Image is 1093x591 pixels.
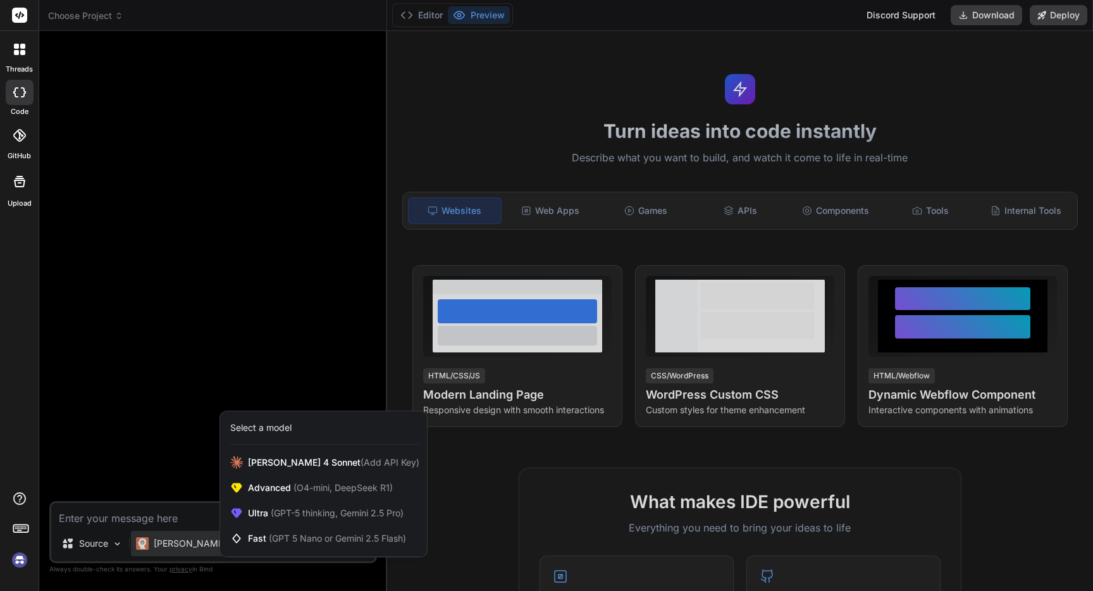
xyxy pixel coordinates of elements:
[8,198,32,209] label: Upload
[269,533,406,544] span: (GPT 5 Nano or Gemini 2.5 Flash)
[9,549,30,571] img: signin
[248,532,406,545] span: Fast
[248,507,404,519] span: Ultra
[248,482,393,494] span: Advanced
[291,482,393,493] span: (O4-mini, DeepSeek R1)
[6,64,33,75] label: threads
[268,507,404,518] span: (GPT-5 thinking, Gemini 2.5 Pro)
[248,456,419,469] span: [PERSON_NAME] 4 Sonnet
[361,457,419,468] span: (Add API Key)
[230,421,292,434] div: Select a model
[8,151,31,161] label: GitHub
[11,106,28,117] label: code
